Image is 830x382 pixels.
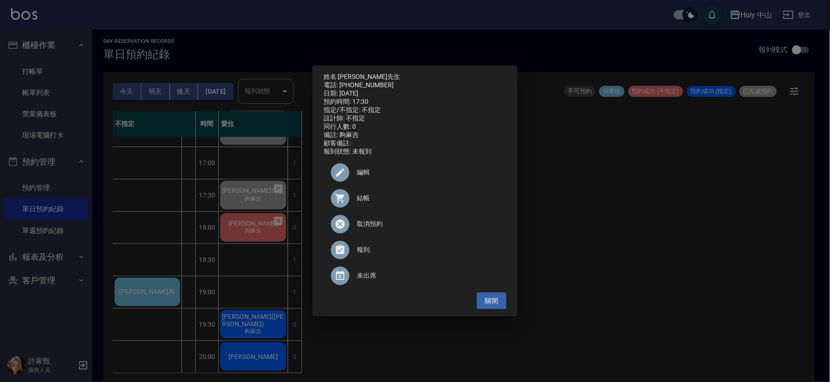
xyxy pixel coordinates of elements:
div: 預約時間: 17:30 [324,98,506,106]
span: 結帳 [357,193,499,203]
a: 結帳 [324,185,506,211]
div: 顧客備註: [324,139,506,148]
div: 日期: [DATE] [324,90,506,98]
span: 報到 [357,245,499,255]
div: 報到狀態: 未報到 [324,148,506,156]
div: 取消預約 [324,211,506,237]
a: [PERSON_NAME]先生 [338,73,400,80]
div: 同行人數: 0 [324,123,506,131]
div: 報到 [324,237,506,263]
span: 編輯 [357,167,499,177]
div: 編輯 [324,160,506,185]
div: 備註: 夠麻吉 [324,131,506,139]
p: 姓名: [324,73,506,81]
span: 未出席 [357,271,499,281]
button: 關閉 [477,292,506,310]
div: 設計師: 不指定 [324,114,506,123]
div: 電話: [PHONE_NUMBER] [324,81,506,90]
div: 未出席 [324,263,506,289]
span: 取消預約 [357,219,499,229]
div: 指定/不指定: 不指定 [324,106,506,114]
